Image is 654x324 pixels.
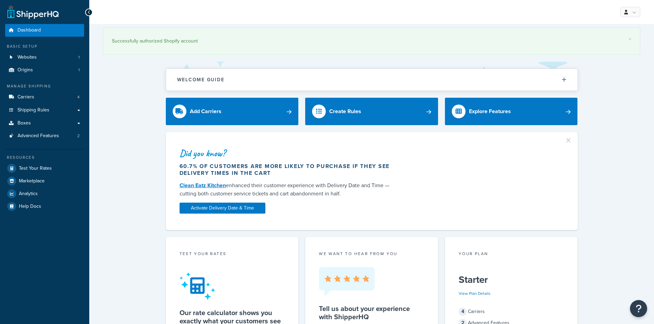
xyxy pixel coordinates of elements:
h5: Starter [459,274,564,285]
a: Analytics [5,188,84,200]
a: Activate Delivery Date & Time [180,203,265,214]
span: Analytics [19,191,38,197]
span: Shipping Rules [18,107,49,113]
span: Dashboard [18,27,41,33]
div: 60.7% of customers are more likely to purchase if they see delivery times in the cart [180,163,397,177]
a: Websites1 [5,51,84,64]
a: Add Carriers [166,98,299,125]
span: Websites [18,55,37,60]
span: Boxes [18,120,31,126]
a: Carriers4 [5,91,84,104]
div: Resources [5,155,84,160]
h2: Welcome Guide [177,77,225,82]
a: Marketplace [5,175,84,187]
div: Add Carriers [190,107,221,116]
a: Help Docs [5,200,84,213]
div: Your Plan [459,251,564,259]
a: Test Your Rates [5,162,84,175]
div: Basic Setup [5,44,84,49]
span: Advanced Features [18,133,59,139]
li: Carriers [5,91,84,104]
div: Explore Features [469,107,511,116]
div: Carriers [459,307,564,316]
a: Advanced Features2 [5,130,84,142]
span: Carriers [18,94,34,100]
li: Websites [5,51,84,64]
button: Welcome Guide [166,69,577,91]
a: Origins1 [5,64,84,76]
li: Advanced Features [5,130,84,142]
a: × [629,36,631,42]
span: Origins [18,67,33,73]
div: enhanced their customer experience with Delivery Date and Time — cutting both customer service ti... [180,181,397,198]
a: Explore Features [445,98,578,125]
li: Origins [5,64,84,76]
div: Test your rates [180,251,285,259]
span: 4 [77,94,80,100]
span: Test Your Rates [19,166,52,171]
div: Manage Shipping [5,83,84,89]
h5: Tell us about your experience with ShipperHQ [319,304,424,321]
span: Help Docs [19,204,41,209]
span: 4 [459,308,467,316]
a: Dashboard [5,24,84,37]
a: View Plan Details [459,290,491,297]
div: Did you know? [180,148,397,158]
p: we want to hear from you [319,251,424,257]
span: 1 [78,67,80,73]
span: 1 [78,55,80,60]
div: Successfully authorized Shopify account [112,36,631,46]
div: Create Rules [329,107,361,116]
a: Boxes [5,117,84,130]
a: Create Rules [305,98,438,125]
a: Clean Eatz Kitchen [180,181,226,189]
span: 2 [77,133,80,139]
a: Shipping Rules [5,104,84,117]
button: Open Resource Center [630,300,647,317]
span: Marketplace [19,178,45,184]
